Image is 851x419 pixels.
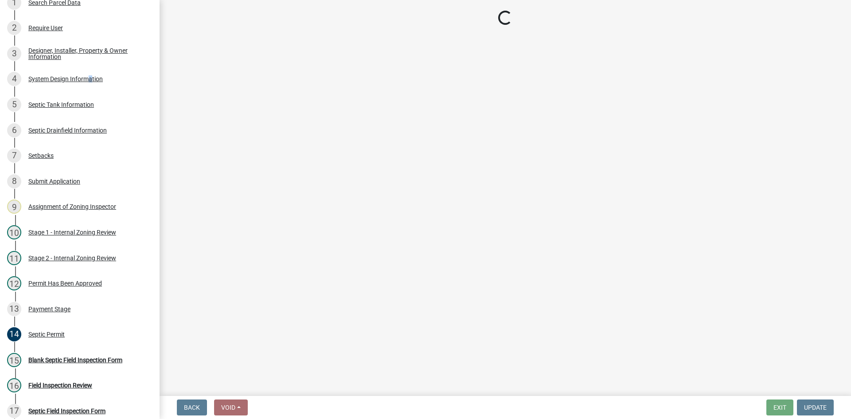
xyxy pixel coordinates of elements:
[7,327,21,341] div: 14
[28,102,94,108] div: Septic Tank Information
[28,229,116,235] div: Stage 1 - Internal Zoning Review
[28,47,145,60] div: Designer, Installer, Property & Owner Information
[7,378,21,392] div: 16
[7,276,21,290] div: 12
[7,251,21,265] div: 11
[28,382,92,388] div: Field Inspection Review
[28,331,65,337] div: Septic Permit
[7,149,21,163] div: 7
[28,280,102,286] div: Permit Has Been Approved
[28,153,54,159] div: Setbacks
[7,404,21,418] div: 17
[28,357,122,363] div: Blank Septic Field Inspection Form
[7,200,21,214] div: 9
[804,404,827,411] span: Update
[7,21,21,35] div: 2
[797,399,834,415] button: Update
[7,353,21,367] div: 15
[28,178,80,184] div: Submit Application
[28,127,107,133] div: Septic Drainfield Information
[184,404,200,411] span: Back
[7,72,21,86] div: 4
[177,399,207,415] button: Back
[7,174,21,188] div: 8
[7,123,21,137] div: 6
[28,306,70,312] div: Payment Stage
[221,404,235,411] span: Void
[28,255,116,261] div: Stage 2 - Internal Zoning Review
[28,76,103,82] div: System Design Information
[7,98,21,112] div: 5
[766,399,793,415] button: Exit
[7,47,21,61] div: 3
[214,399,248,415] button: Void
[7,302,21,316] div: 13
[28,204,116,210] div: Assignment of Zoning Inspector
[7,225,21,239] div: 10
[28,408,105,414] div: Septic Field Inspection Form
[28,25,63,31] div: Require User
